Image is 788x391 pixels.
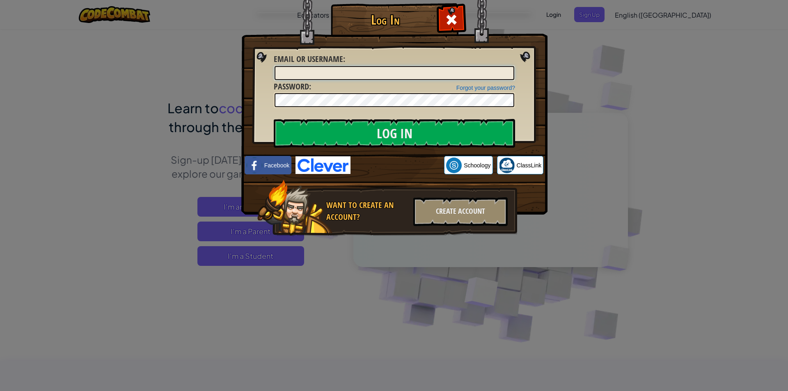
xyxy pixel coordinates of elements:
[274,53,345,65] label: :
[464,161,490,169] span: Schoology
[295,156,350,174] img: clever-logo-blue.png
[274,81,309,92] span: Password
[264,161,289,169] span: Facebook
[326,199,408,223] div: Want to create an account?
[456,85,515,91] a: Forgot your password?
[333,13,438,27] h1: Log In
[350,156,444,174] iframe: Кнопка "Войти с аккаунтом Google"
[247,158,262,173] img: facebook_small.png
[499,158,515,173] img: classlink-logo-small.png
[274,81,311,93] label: :
[274,53,343,64] span: Email or Username
[274,119,515,148] input: Log In
[413,197,508,226] div: Create Account
[517,161,542,169] span: ClassLink
[446,158,462,173] img: schoology.png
